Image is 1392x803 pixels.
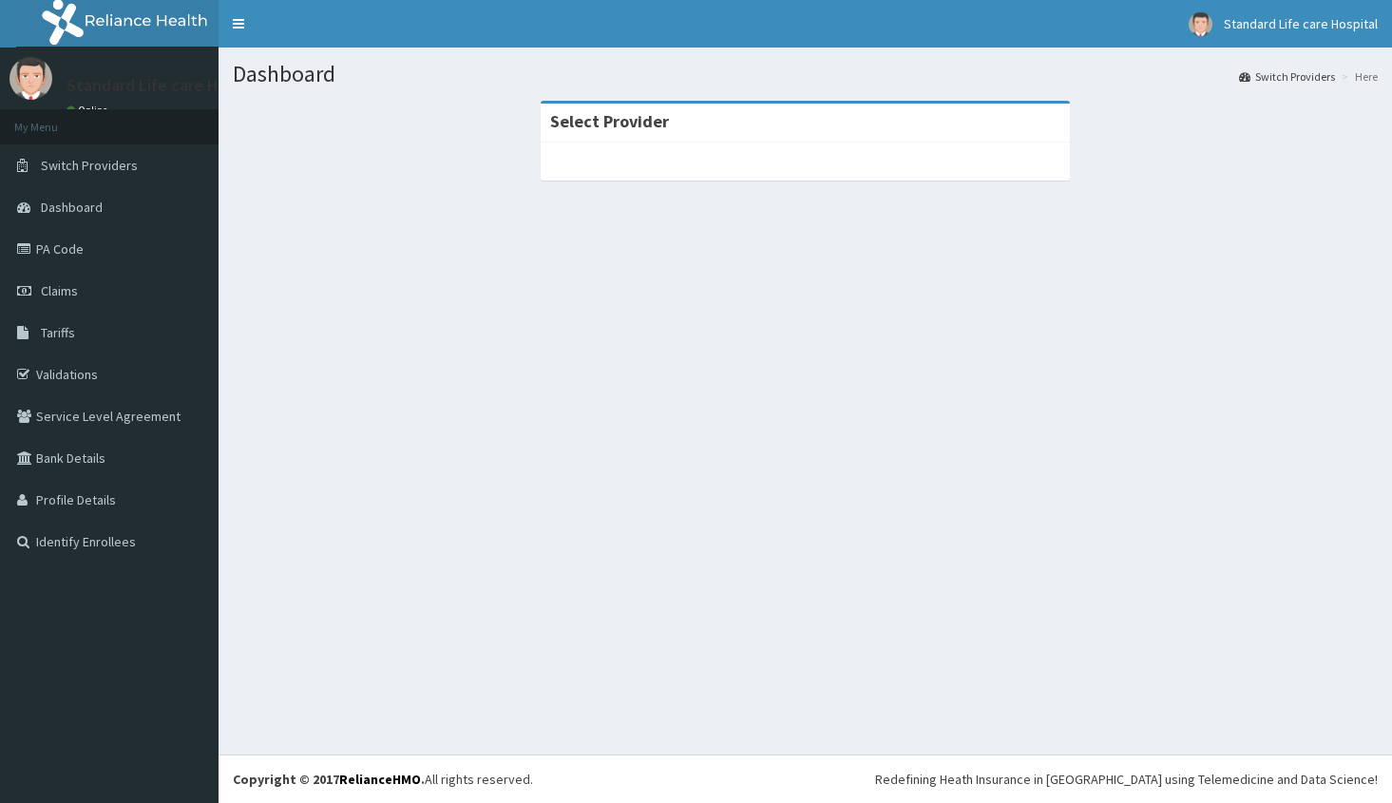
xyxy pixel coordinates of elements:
footer: All rights reserved. [219,755,1392,803]
div: Redefining Heath Insurance in [GEOGRAPHIC_DATA] using Telemedicine and Data Science! [875,770,1378,789]
span: Standard Life care Hospital [1224,15,1378,32]
a: Online [67,104,112,117]
span: Tariffs [41,324,75,341]
li: Here [1337,68,1378,85]
p: Standard Life care Hospital [67,77,270,94]
a: RelianceHMO [339,771,421,788]
img: User Image [1189,12,1212,36]
h1: Dashboard [233,62,1378,86]
a: Switch Providers [1239,68,1335,85]
img: User Image [10,57,52,100]
span: Claims [41,282,78,299]
span: Dashboard [41,199,103,216]
strong: Select Provider [550,110,669,132]
span: Switch Providers [41,157,138,174]
strong: Copyright © 2017 . [233,771,425,788]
